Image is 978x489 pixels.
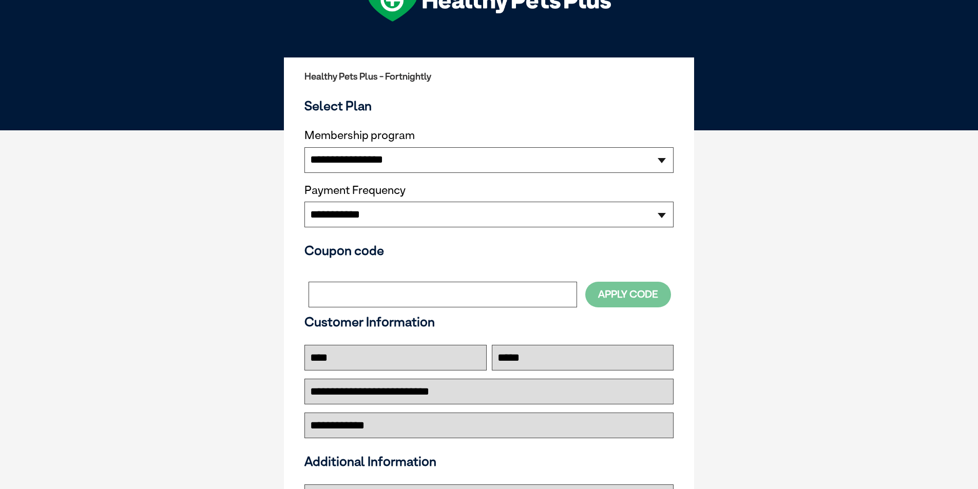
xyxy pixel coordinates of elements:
[304,314,674,329] h3: Customer Information
[300,454,678,469] h3: Additional Information
[304,71,674,82] h2: Healthy Pets Plus - Fortnightly
[304,129,674,142] label: Membership program
[304,184,406,197] label: Payment Frequency
[304,243,674,258] h3: Coupon code
[304,98,674,113] h3: Select Plan
[585,282,671,307] button: Apply Code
